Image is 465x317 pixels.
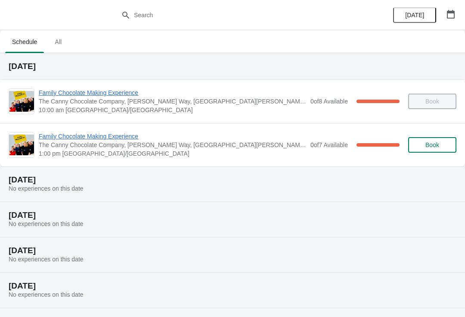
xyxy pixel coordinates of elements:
[39,132,306,141] span: Family Chocolate Making Experience
[39,106,306,114] span: 10:00 am [GEOGRAPHIC_DATA]/[GEOGRAPHIC_DATA]
[9,282,456,290] h2: [DATE]
[9,62,456,71] h2: [DATE]
[9,291,84,298] span: No experiences on this date
[5,34,44,50] span: Schedule
[9,91,34,112] img: Family Chocolate Making Experience | The Canny Chocolate Company, Henry Robson Way, South Shields...
[425,141,439,148] span: Book
[9,256,84,263] span: No experiences on this date
[39,88,306,97] span: Family Chocolate Making Experience
[9,185,84,192] span: No experiences on this date
[39,141,306,149] span: The Canny Chocolate Company, [PERSON_NAME] Way, [GEOGRAPHIC_DATA][PERSON_NAME], [GEOGRAPHIC_DATA]
[9,246,456,255] h2: [DATE]
[133,7,349,23] input: Search
[9,211,456,220] h2: [DATE]
[9,135,34,155] img: Family Chocolate Making Experience | The Canny Chocolate Company, Henry Robson Way, South Shields...
[39,149,306,158] span: 1:00 pm [GEOGRAPHIC_DATA]/[GEOGRAPHIC_DATA]
[393,7,436,23] button: [DATE]
[310,141,348,148] span: 0 of 7 Available
[9,176,456,184] h2: [DATE]
[310,98,348,105] span: 0 of 8 Available
[405,12,424,19] span: [DATE]
[9,220,84,227] span: No experiences on this date
[39,97,306,106] span: The Canny Chocolate Company, [PERSON_NAME] Way, [GEOGRAPHIC_DATA][PERSON_NAME], [GEOGRAPHIC_DATA]
[47,34,69,50] span: All
[408,137,456,153] button: Book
